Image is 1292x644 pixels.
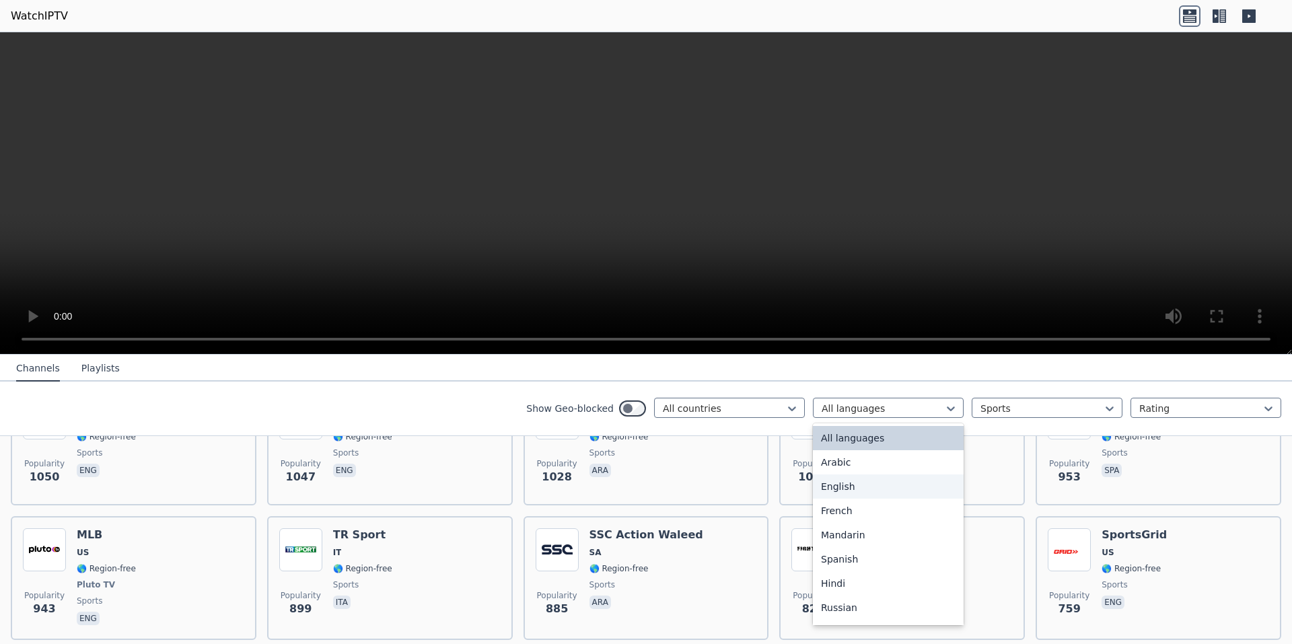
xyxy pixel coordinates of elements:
[333,579,359,590] span: sports
[33,601,55,617] span: 943
[333,464,356,477] p: eng
[281,458,321,469] span: Popularity
[23,528,66,571] img: MLB
[537,458,577,469] span: Popularity
[1058,601,1080,617] span: 759
[813,571,964,596] div: Hindi
[1049,590,1089,601] span: Popularity
[791,528,834,571] img: FightBox
[77,579,115,590] span: Pluto TV
[813,450,964,474] div: Arabic
[1102,596,1124,609] p: eng
[77,528,136,542] h6: MLB
[1102,431,1161,442] span: 🌎 Region-free
[542,469,572,485] span: 1028
[589,431,649,442] span: 🌎 Region-free
[1102,448,1127,458] span: sports
[333,596,351,609] p: ita
[813,547,964,571] div: Spanish
[77,547,89,558] span: US
[813,596,964,620] div: Russian
[793,590,833,601] span: Popularity
[333,528,392,542] h6: TR Sport
[1102,528,1167,542] h6: SportsGrid
[589,563,649,574] span: 🌎 Region-free
[813,474,964,499] div: English
[537,590,577,601] span: Popularity
[16,356,60,382] button: Channels
[589,596,611,609] p: ara
[813,620,964,644] div: Portuguese
[77,596,102,606] span: sports
[802,601,824,617] span: 826
[589,547,602,558] span: SA
[333,563,392,574] span: 🌎 Region-free
[536,528,579,571] img: SSC Action Waleed
[1102,563,1161,574] span: 🌎 Region-free
[77,431,136,442] span: 🌎 Region-free
[813,523,964,547] div: Mandarin
[333,431,392,442] span: 🌎 Region-free
[24,590,65,601] span: Popularity
[77,464,100,477] p: eng
[813,426,964,450] div: All languages
[589,448,615,458] span: sports
[30,469,60,485] span: 1050
[77,612,100,625] p: eng
[1102,547,1114,558] span: US
[289,601,312,617] span: 899
[279,528,322,571] img: TR Sport
[286,469,316,485] span: 1047
[813,499,964,523] div: French
[77,448,102,458] span: sports
[546,601,568,617] span: 885
[81,356,120,382] button: Playlists
[77,563,136,574] span: 🌎 Region-free
[11,8,68,24] a: WatchIPTV
[333,547,342,558] span: IT
[589,528,703,542] h6: SSC Action Waleed
[1048,528,1091,571] img: SportsGrid
[281,590,321,601] span: Popularity
[1058,469,1080,485] span: 953
[589,579,615,590] span: sports
[1102,464,1122,477] p: spa
[589,464,611,477] p: ara
[24,458,65,469] span: Popularity
[1049,458,1089,469] span: Popularity
[793,458,833,469] span: Popularity
[526,402,614,415] label: Show Geo-blocked
[1102,579,1127,590] span: sports
[333,448,359,458] span: sports
[798,469,828,485] span: 1019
